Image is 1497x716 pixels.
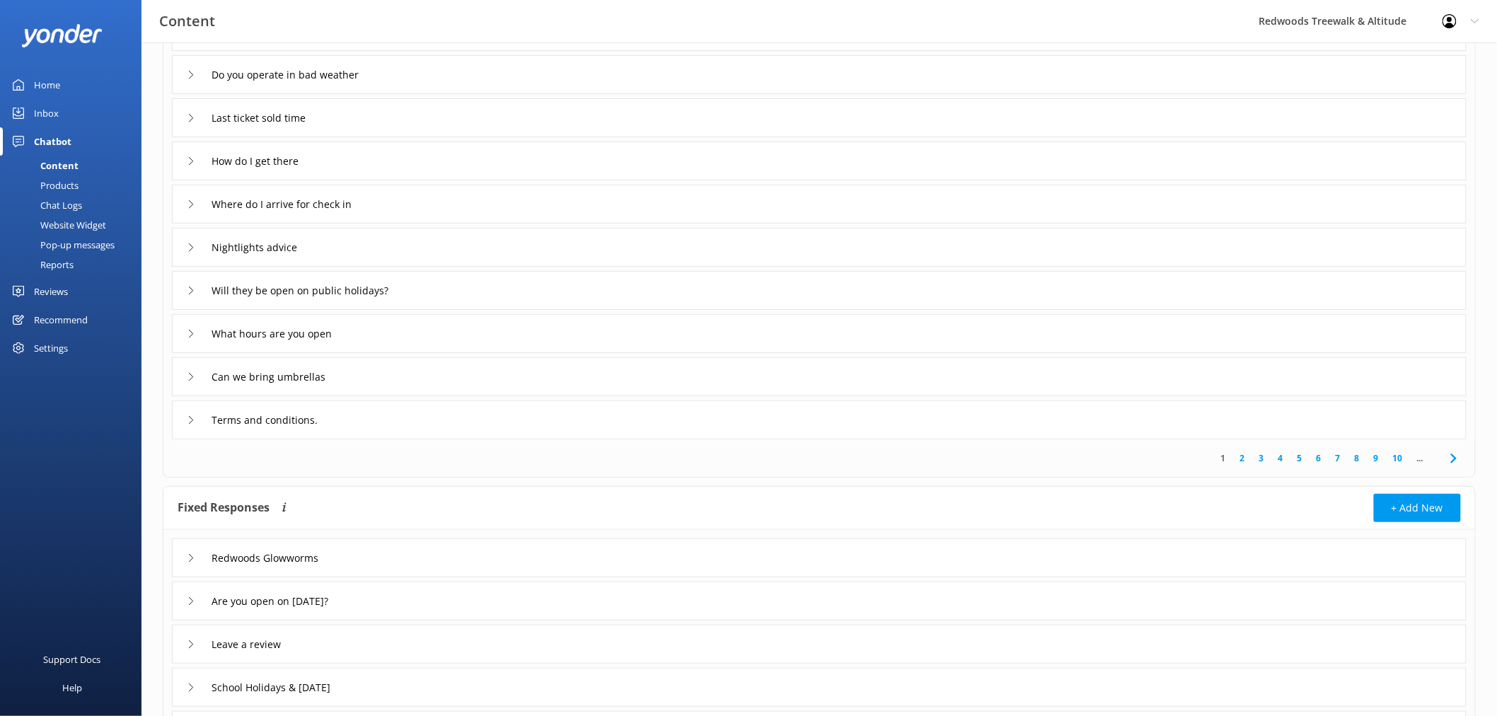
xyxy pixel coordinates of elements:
a: 9 [1367,451,1386,465]
div: Reviews [34,277,68,306]
div: Chatbot [34,127,71,156]
span: ... [1410,451,1430,465]
div: Home [34,71,60,99]
a: 3 [1252,451,1271,465]
img: yonder-white-logo.png [21,24,103,47]
h3: Content [159,10,215,33]
a: 7 [1329,451,1348,465]
div: Website Widget [8,215,106,235]
div: Pop-up messages [8,235,115,255]
div: Content [8,156,79,175]
a: 6 [1310,451,1329,465]
a: 2 [1233,451,1252,465]
a: 5 [1290,451,1310,465]
a: Products [8,175,141,195]
a: Reports [8,255,141,275]
a: Pop-up messages [8,235,141,255]
div: Support Docs [44,645,101,674]
div: Settings [34,334,68,362]
div: Help [62,674,82,702]
div: Chat Logs [8,195,82,215]
div: Inbox [34,99,59,127]
a: Website Widget [8,215,141,235]
button: + Add New [1374,494,1461,522]
a: 1 [1214,451,1233,465]
a: 4 [1271,451,1290,465]
a: Content [8,156,141,175]
div: Products [8,175,79,195]
a: 8 [1348,451,1367,465]
a: Chat Logs [8,195,141,215]
div: Recommend [34,306,88,334]
h4: Fixed Responses [178,494,270,522]
div: Reports [8,255,74,275]
a: 10 [1386,451,1410,465]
